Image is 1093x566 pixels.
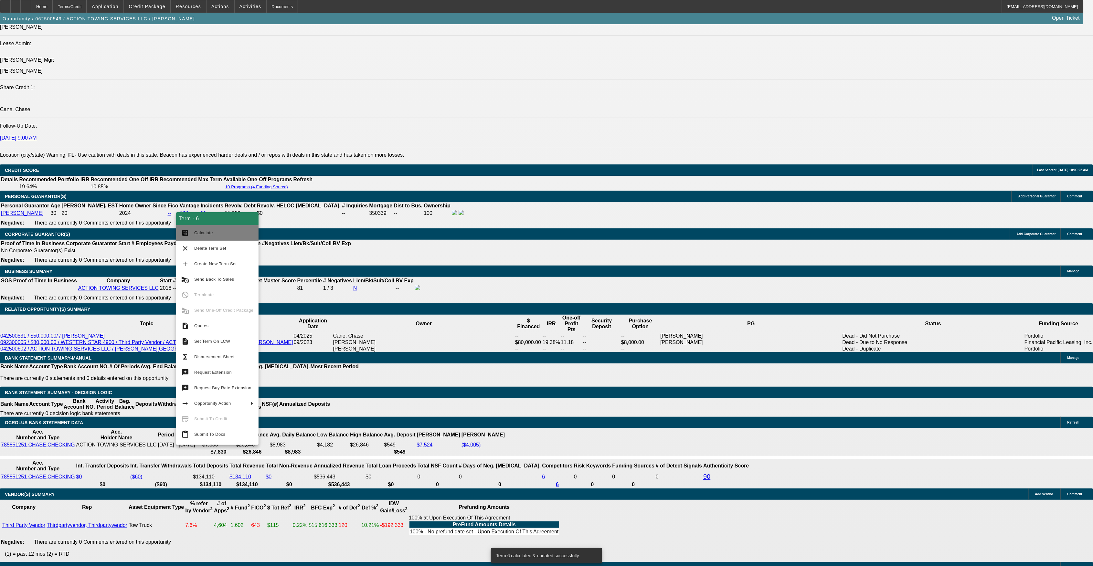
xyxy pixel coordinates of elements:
[201,210,207,216] a: 11
[270,449,316,455] th: $8,983
[612,473,655,481] td: 0
[380,515,408,536] td: -$192,333
[583,315,621,333] th: Security Deposit
[1,539,24,545] b: Negative:
[515,346,542,352] td: --
[132,241,163,246] b: # Employees
[369,203,393,208] b: Mortgage
[376,504,378,508] sup: 2
[181,245,189,252] mat-icon: clear
[236,442,269,448] td: $26,846
[194,432,225,437] span: Submit To Docs
[424,203,451,208] b: Ownership
[621,333,660,339] td: --
[90,183,159,190] td: 10.85%
[1067,492,1082,496] span: Comment
[621,339,660,346] td: $8,000.00
[270,429,316,441] th: Avg. Daily Balance
[583,339,621,346] td: --
[194,339,230,344] span: Set Term On LCW
[313,481,365,488] th: $536,443
[1,247,354,254] td: No Corporate Guarantor(s) Exist
[5,194,67,199] span: PERSONAL GUARANTOR(S)
[194,385,251,390] span: Request Buy Rate Extension
[76,481,130,488] th: $0
[1024,339,1093,346] td: Financial Pacific Leasing, Inc.
[342,210,368,217] td: --
[194,277,234,282] span: Send Back To Sales
[157,398,186,410] th: Withdrawls
[82,504,92,510] b: Rep
[303,504,305,508] sup: 2
[297,285,322,291] div: 81
[130,460,192,472] th: Int. Transfer Withdrawals
[417,460,458,472] th: Sum of the Total NSF Count and Total Overdraft Fee Count from Ocrolus
[703,473,710,480] a: 90
[50,203,60,208] b: Age
[353,278,394,283] b: Lien/Bk/Suit/Coll
[333,315,515,333] th: Owner
[369,210,393,217] td: 350339
[168,203,178,208] b: Fico
[78,285,159,291] a: ACTION TOWING SERVICES LLC
[119,210,131,216] span: 2024
[202,449,235,455] th: $7,830
[214,501,229,513] b: # of Apps
[5,355,91,361] span: BANK STATEMENT SUMMARY-MANUAL
[158,429,201,441] th: Period Begin/End
[5,307,90,312] span: RELATED OPPORTUNITY(S) SUMMARY
[350,429,383,441] th: High Balance
[181,369,189,376] mat-icon: try
[384,429,416,441] th: Avg. Deposit
[333,241,351,246] b: BV Exp
[1067,232,1082,236] span: Comment
[50,210,60,217] td: 30
[333,504,335,508] sup: 2
[236,449,269,455] th: $26,846
[1,210,44,216] a: [PERSON_NAME]
[262,241,290,246] b: #Negatives
[1,240,65,247] th: Proof of Time In Business
[160,278,172,283] b: Start
[358,504,360,508] sup: 2
[214,515,229,536] td: 4,604
[194,323,208,328] span: Quotes
[1024,315,1093,333] th: Funding Source
[87,0,123,13] button: Application
[1018,194,1056,198] span: Add Personal Guarantor
[279,398,330,410] th: Annualized Deposits
[248,504,250,508] sup: 2
[542,346,560,352] td: --
[76,460,130,472] th: Int. Transfer Deposits
[384,449,416,455] th: $549
[317,429,349,441] th: Low Balance
[251,515,266,536] td: 643
[181,229,189,237] mat-icon: calculate
[202,442,235,448] td: $7,830
[266,460,313,472] th: Total Non-Revenue
[168,210,171,216] a: --
[292,515,308,536] td: 0.22%
[19,183,90,190] td: 19.64%
[417,442,433,447] a: $7,524
[229,460,265,472] th: Total Revenue
[621,315,660,333] th: Purchase Option
[417,481,458,488] th: 0
[159,176,222,183] th: Recommended Max Term
[229,474,251,479] a: $134,110
[297,278,322,283] b: Percentile
[90,176,159,183] th: Recommended One Off IRR
[76,474,82,479] a: $0
[159,183,222,190] td: --
[560,346,582,352] td: --
[267,505,292,510] b: $ Tot Ref
[1,442,75,447] a: 785851251 CHASE CHECKING
[1037,168,1088,172] span: Last Scored: [DATE] 10:09:22 AM
[225,203,256,208] b: Revolv. Debt
[394,210,423,217] td: --
[236,241,260,246] b: Percentile
[423,210,451,217] td: 100
[173,285,176,291] span: --
[76,429,157,441] th: Acc. Holder Name
[194,354,235,359] span: Disbursement Sheet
